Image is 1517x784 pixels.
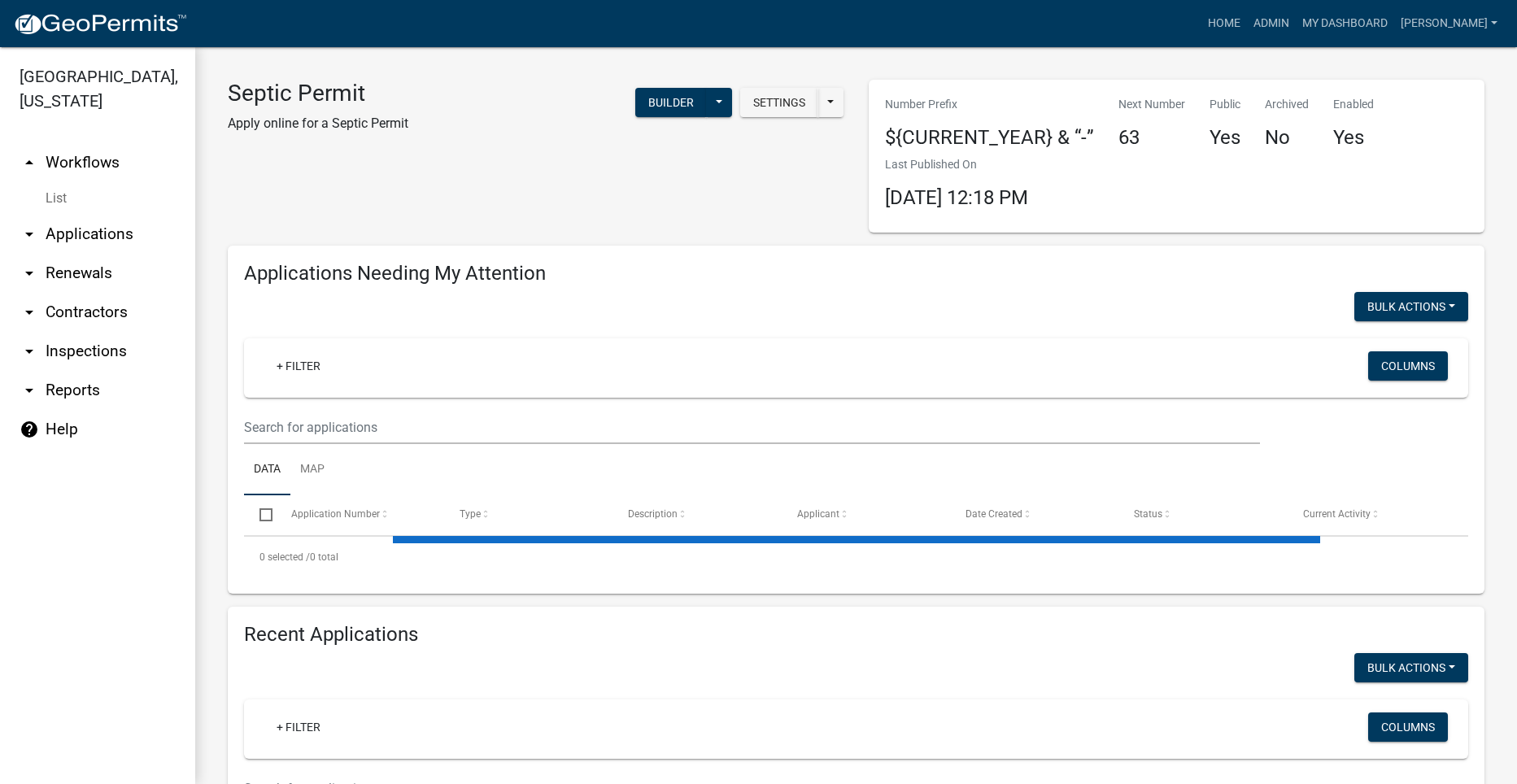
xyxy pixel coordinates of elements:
span: Applicant [797,508,839,520]
a: Data [244,444,290,496]
h4: No [1265,126,1309,150]
i: arrow_drop_down [20,381,39,400]
i: arrow_drop_down [20,264,39,283]
datatable-header-cell: Select [244,495,275,534]
i: arrow_drop_up [20,153,39,172]
i: arrow_drop_down [20,342,39,361]
p: Archived [1265,96,1309,113]
i: arrow_drop_down [20,303,39,322]
p: Last Published On [885,156,1028,173]
span: [DATE] 12:18 PM [885,186,1028,209]
a: [PERSON_NAME] [1394,8,1504,39]
h4: Applications Needing My Attention [244,262,1468,285]
a: + Filter [264,712,333,742]
p: Enabled [1333,96,1374,113]
i: help [20,420,39,439]
h4: Recent Applications [244,623,1468,647]
button: Bulk Actions [1354,292,1468,321]
p: Next Number [1118,96,1185,113]
p: Public [1210,96,1240,113]
div: 0 total [244,537,1468,577]
a: + Filter [264,351,333,381]
datatable-header-cell: Type [444,495,612,534]
button: Columns [1368,351,1448,381]
button: Columns [1368,712,1448,742]
h4: Yes [1333,126,1374,150]
span: Current Activity [1303,508,1371,520]
p: Number Prefix [885,96,1094,113]
span: Application Number [291,508,380,520]
span: Status [1134,508,1162,520]
span: Description [628,508,678,520]
h3: Septic Permit [228,80,408,107]
datatable-header-cell: Status [1118,495,1287,534]
h4: Yes [1210,126,1240,150]
button: Settings [740,88,818,117]
button: Builder [635,88,707,117]
a: Admin [1247,8,1296,39]
button: Bulk Actions [1354,653,1468,682]
input: Search for applications [244,411,1260,444]
datatable-header-cell: Current Activity [1288,495,1456,534]
datatable-header-cell: Application Number [275,495,443,534]
a: Map [290,444,334,496]
a: My Dashboard [1296,8,1394,39]
h4: 63 [1118,126,1185,150]
i: arrow_drop_down [20,224,39,244]
datatable-header-cell: Applicant [782,495,950,534]
datatable-header-cell: Date Created [950,495,1118,534]
p: Apply online for a Septic Permit [228,114,408,133]
datatable-header-cell: Description [612,495,781,534]
span: Date Created [966,508,1022,520]
h4: ${CURRENT_YEAR} & “-” [885,126,1094,150]
span: Type [460,508,481,520]
a: Home [1201,8,1247,39]
span: 0 selected / [259,551,310,563]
